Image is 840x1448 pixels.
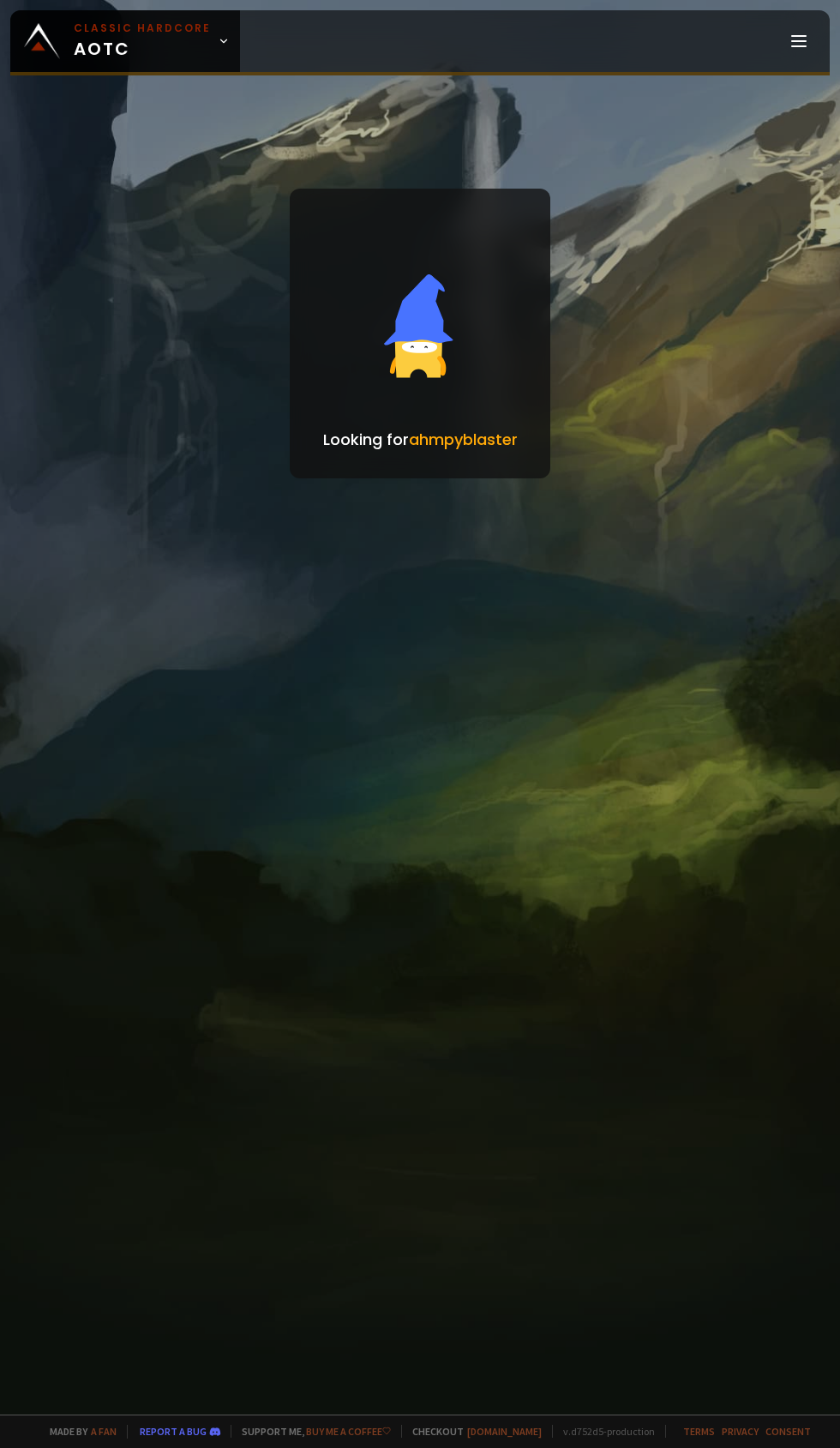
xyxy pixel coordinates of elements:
[401,1425,542,1438] span: Checkout
[39,1425,117,1438] span: Made by
[552,1425,655,1438] span: v. d752d5 - production
[91,1425,117,1438] a: a fan
[409,429,518,450] span: ahmpyblaster
[765,1425,811,1438] a: Consent
[722,1425,759,1438] a: Privacy
[306,1425,391,1438] a: Buy me a coffee
[140,1425,207,1438] a: Report a bug
[231,1425,391,1438] span: Support me,
[10,10,240,72] a: Classic HardcoreAOTC
[323,428,518,451] p: Looking for
[74,21,211,62] span: AOTC
[74,21,211,36] small: Classic Hardcore
[467,1425,542,1438] a: [DOMAIN_NAME]
[683,1425,715,1438] a: Terms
